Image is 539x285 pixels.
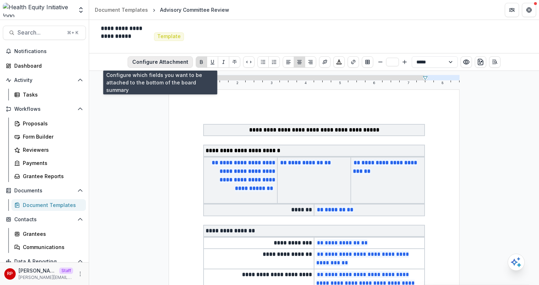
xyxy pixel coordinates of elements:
[3,46,86,57] button: Notifications
[400,58,409,66] button: Bigger
[243,56,255,68] button: Code
[11,144,86,156] a: Reviewers
[17,29,63,36] span: Search...
[11,131,86,142] a: Form Builder
[92,5,232,15] nav: breadcrumb
[23,133,80,140] div: Form Builder
[14,259,75,265] span: Data & Reporting
[3,256,86,267] button: Open Data & Reporting
[23,243,80,251] div: Communications
[23,201,80,209] div: Document Templates
[23,230,80,238] div: Grantees
[7,271,13,276] div: Ruthwick Pathireddy
[19,274,73,281] p: [PERSON_NAME][EMAIL_ADDRESS][DOMAIN_NAME]
[19,267,56,274] p: [PERSON_NAME]
[14,77,75,83] span: Activity
[207,56,218,68] button: Underline
[160,6,229,14] div: Advisory Committee Review
[3,103,86,115] button: Open Workflows
[3,214,86,225] button: Open Contacts
[76,3,86,17] button: Open entity switcher
[11,228,86,240] a: Grantees
[128,56,193,68] button: Configure Attachment
[11,170,86,182] a: Grantee Reports
[319,56,330,68] button: Insert Signature
[268,56,280,68] button: Ordered List
[3,26,86,40] button: Search...
[23,159,80,167] div: Payments
[11,241,86,253] a: Communications
[11,157,86,169] a: Payments
[23,120,80,127] div: Proposals
[294,56,305,68] button: Align Center
[157,33,181,40] span: Template
[11,199,86,211] a: Document Templates
[376,58,385,66] button: Smaller
[3,185,86,196] button: Open Documents
[257,56,269,68] button: Bullet List
[14,106,75,112] span: Workflows
[522,3,536,17] button: Get Help
[489,56,500,68] button: Open Editor Sidebar
[3,3,73,17] img: Health Equity Initiative logo
[461,56,472,68] button: Preview preview-doc.pdf
[229,56,240,68] button: Strike
[95,6,148,14] div: Document Templates
[348,56,359,68] button: Create link
[475,56,486,68] button: download-word
[14,188,75,194] span: Documents
[196,56,207,68] button: Bold
[23,91,80,98] div: Tasks
[3,74,86,86] button: Open Activity
[333,56,345,68] button: Choose font color
[76,270,84,278] button: More
[508,254,525,271] button: Open AI Assistant
[23,172,80,180] div: Grantee Reports
[362,56,373,68] button: Insert Table
[92,5,151,15] a: Document Templates
[3,60,86,72] a: Dashboard
[66,29,80,37] div: ⌘ + K
[59,268,73,274] p: Staff
[23,146,80,154] div: Reviewers
[11,118,86,129] a: Proposals
[11,89,86,100] a: Tasks
[14,48,83,55] span: Notifications
[218,56,229,68] button: Italicize
[283,56,294,68] button: Align Left
[14,217,75,223] span: Contacts
[505,3,519,17] button: Partners
[305,56,316,68] button: Align Right
[14,62,80,69] div: Dashboard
